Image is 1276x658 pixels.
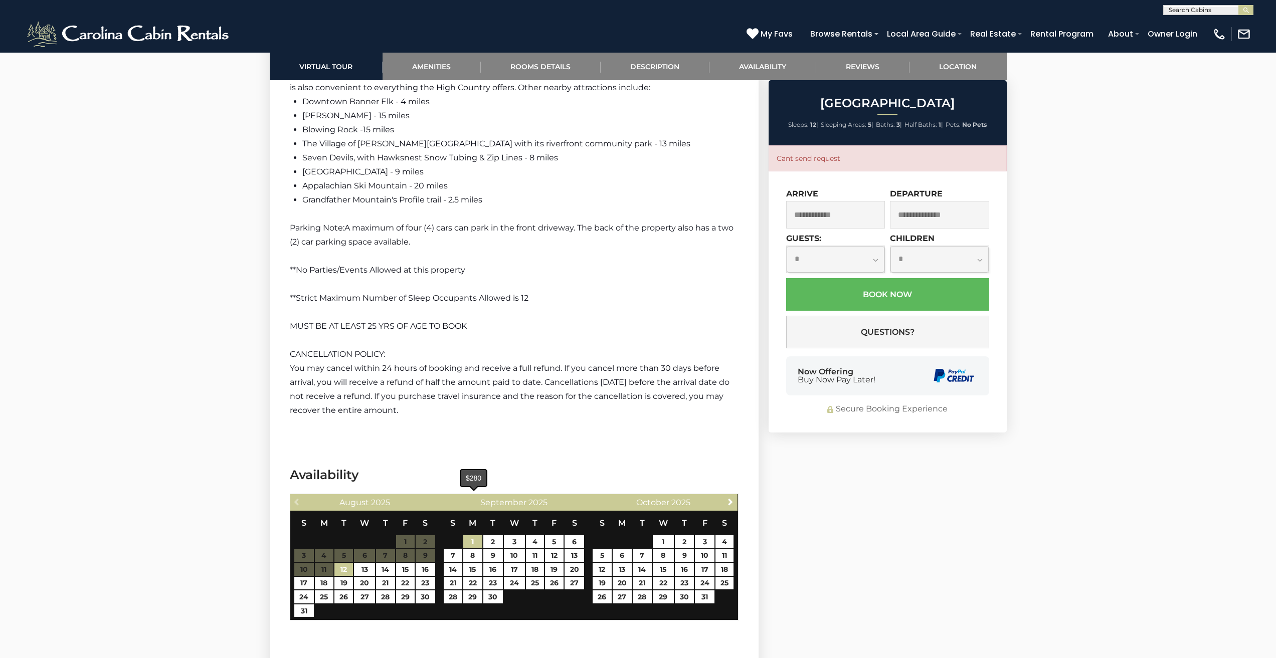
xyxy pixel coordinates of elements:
a: 8 [653,549,674,562]
a: Reviews [816,53,909,80]
a: 4 [715,535,734,548]
a: About [1103,25,1138,43]
a: My Favs [747,28,795,41]
span: Sleeping Areas: [821,121,866,128]
a: Rental Program [1025,25,1099,43]
span: Sunday [450,518,455,528]
a: 13 [354,563,375,576]
img: White-1-2.png [25,19,233,49]
label: Arrive [786,189,818,198]
a: 9 [483,549,503,562]
a: 23 [416,577,435,590]
span: 2025 [371,498,390,507]
a: 3 [504,535,525,548]
a: Location [909,53,1007,80]
a: 1 [463,535,482,548]
span: Sunday [301,518,306,528]
img: mail-regular-white.png [1237,27,1251,41]
a: 20 [354,577,375,590]
a: 17 [695,563,714,576]
a: 14 [376,563,395,576]
a: 25 [715,577,734,590]
a: 10 [504,549,525,562]
a: 25 [526,577,544,590]
span: MUST BE AT LEAST 25 YRS OF AGE TO BOOK [290,321,467,331]
span: Wednesday [510,518,519,528]
span: Blowing Rock -15 miles [302,125,394,134]
a: Rooms Details [481,53,601,80]
a: 19 [334,577,353,590]
div: Now Offering [798,368,875,384]
a: 5 [545,535,564,548]
a: Description [601,53,709,80]
a: Availability [709,53,816,80]
span: Grandfather Mountain's Profile trail - 2.5 miles [302,195,482,204]
a: 27 [354,590,375,603]
a: 31 [695,590,714,603]
strong: 12 [810,121,816,128]
a: 17 [294,577,314,590]
span: Friday [403,518,408,528]
span: October [636,498,669,507]
a: 23 [483,577,503,590]
span: Sleeps: [788,121,809,128]
span: Half Baths: [904,121,937,128]
a: 21 [444,577,462,590]
a: 4 [526,535,544,548]
h3: Availability [290,466,739,484]
a: 29 [463,590,482,603]
a: 8 [463,549,482,562]
a: 18 [715,563,734,576]
span: Wednesday [360,518,369,528]
a: 30 [416,590,435,603]
a: 29 [653,590,674,603]
button: Book Now [786,278,989,311]
span: Seven Devils, with Hawksnest Snow Tubing & Zip Lines - 8 miles [302,153,558,162]
span: CANCELLATION POLICY: [290,349,385,359]
a: 16 [675,563,694,576]
a: 12 [593,563,611,576]
a: 6 [613,549,632,562]
span: Downtown Banner Elk - 4 miles [302,97,430,106]
a: 11 [526,549,544,562]
span: [PERSON_NAME] - 15 miles [302,111,410,120]
span: Baths: [876,121,895,128]
a: 5 [593,549,611,562]
a: 15 [653,563,674,576]
a: 24 [504,577,525,590]
a: 22 [653,577,674,590]
span: 2025 [671,498,690,507]
a: 17 [504,563,525,576]
div: $280 [461,470,486,486]
li: | [788,118,818,131]
a: Owner Login [1143,25,1202,43]
span: A maximum of four (4) cars can park in the front driveway. The back of the property also has a tw... [290,223,734,247]
span: You may cancel within 24 hours of booking and receive a full refund. If you cancel more than 30 d... [290,363,730,415]
h2: [GEOGRAPHIC_DATA] [771,97,1004,110]
a: 19 [593,577,611,590]
li: | [876,118,902,131]
a: 21 [376,577,395,590]
a: 24 [695,577,714,590]
strong: No Pets [962,121,987,128]
a: 30 [483,590,503,603]
span: Tuesday [490,518,495,528]
span: Saturday [572,518,577,528]
a: 3 [695,535,714,548]
a: 13 [613,563,632,576]
span: [GEOGRAPHIC_DATA] - 9 miles [302,167,424,176]
strong: 5 [868,121,871,128]
a: 2 [675,535,694,548]
a: 20 [613,577,632,590]
span: Thursday [682,518,687,528]
a: 2 [483,535,503,548]
a: 22 [463,577,482,590]
a: 13 [565,549,584,562]
a: 25 [315,590,333,603]
span: Sunday [600,518,605,528]
a: 9 [675,549,694,562]
span: Parking Note: [290,223,344,233]
a: 16 [416,563,435,576]
span: The Village of [PERSON_NAME][GEOGRAPHIC_DATA] with its riverfront community park - 13 miles [302,139,690,148]
li: | [904,118,943,131]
